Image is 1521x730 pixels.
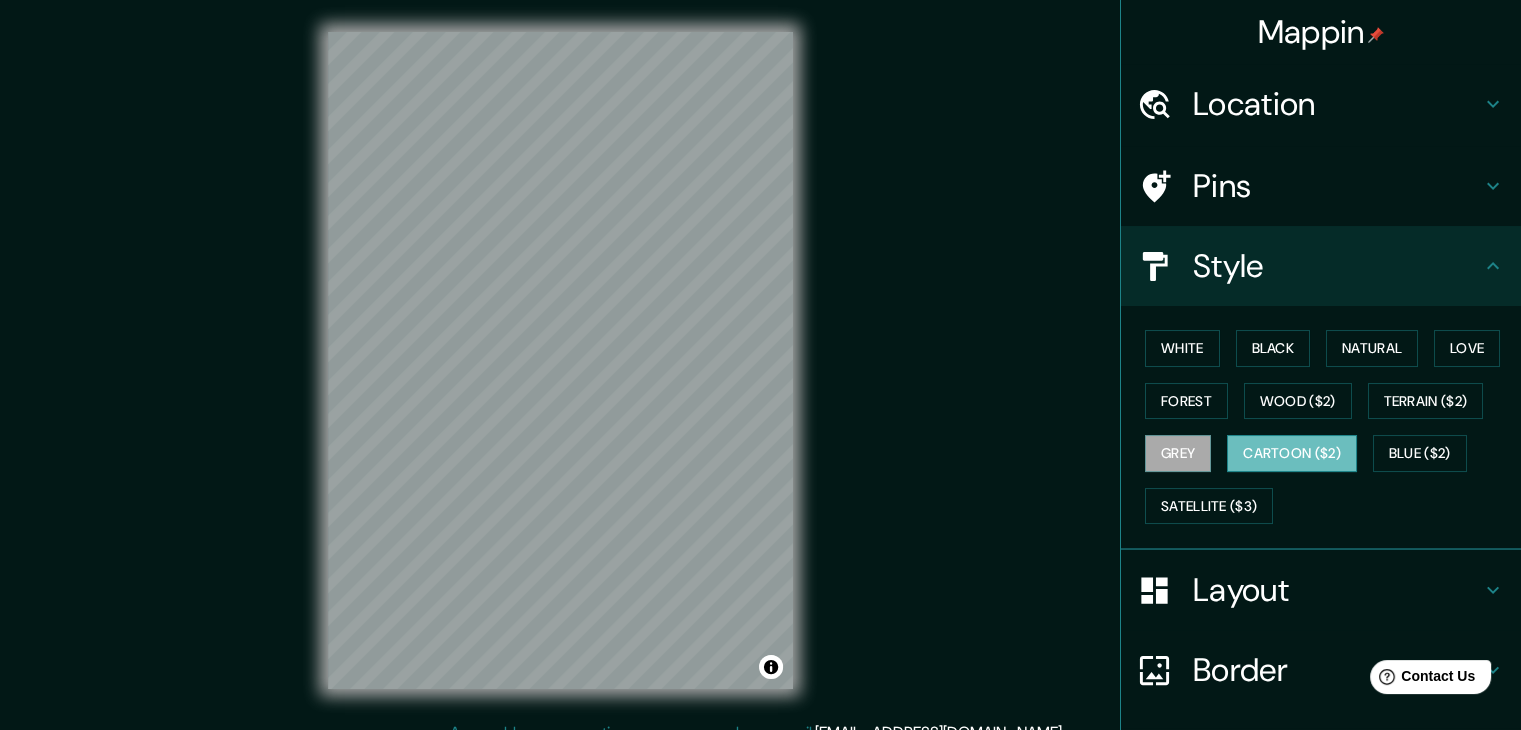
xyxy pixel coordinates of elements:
div: Layout [1121,550,1521,630]
button: Forest [1145,383,1228,420]
button: Love [1434,330,1500,367]
button: Wood ($2) [1244,383,1352,420]
button: Black [1236,330,1311,367]
h4: Style [1193,246,1481,286]
button: Natural [1326,330,1418,367]
div: Location [1121,64,1521,144]
div: Pins [1121,146,1521,226]
h4: Location [1193,84,1481,124]
button: Toggle attribution [759,655,783,679]
img: pin-icon.png [1368,27,1384,43]
div: Border [1121,630,1521,710]
button: White [1145,330,1220,367]
button: Terrain ($2) [1368,383,1484,420]
button: Grey [1145,435,1211,472]
button: Cartoon ($2) [1227,435,1357,472]
h4: Layout [1193,570,1481,610]
div: Style [1121,226,1521,306]
button: Satellite ($3) [1145,488,1273,525]
button: Blue ($2) [1373,435,1467,472]
h4: Pins [1193,166,1481,206]
canvas: Map [328,32,793,689]
h4: Border [1193,650,1481,690]
h4: Mappin [1258,12,1385,52]
iframe: Help widget launcher [1343,652,1499,708]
